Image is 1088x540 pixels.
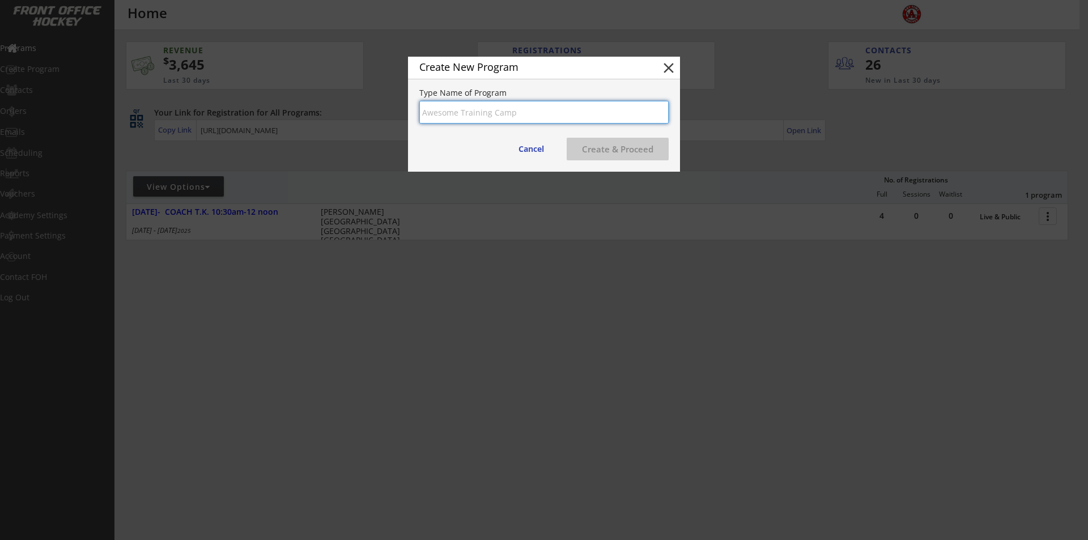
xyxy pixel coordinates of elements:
button: Cancel [507,138,555,160]
button: Create & Proceed [567,138,669,160]
div: Create New Program [419,62,643,72]
div: Type Name of Program [419,89,669,97]
input: Awesome Training Camp [419,101,669,124]
button: close [660,59,677,76]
